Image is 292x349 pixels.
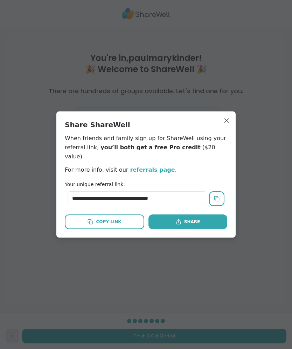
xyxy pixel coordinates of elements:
div: Share [176,219,200,225]
span: you’ll both get a free Pro credit [100,144,201,151]
label: Your unique referral link: [65,182,125,187]
h2: Share ShareWell [65,120,227,130]
button: Share [148,214,227,229]
div: Copy Link [88,219,121,225]
p: When friends and family sign up for ShareWell using your referral link, ($20 value). [65,134,227,161]
a: referrals page [130,166,175,173]
p: For more info, visit our . [65,165,227,174]
button: Copy Link [65,214,144,229]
